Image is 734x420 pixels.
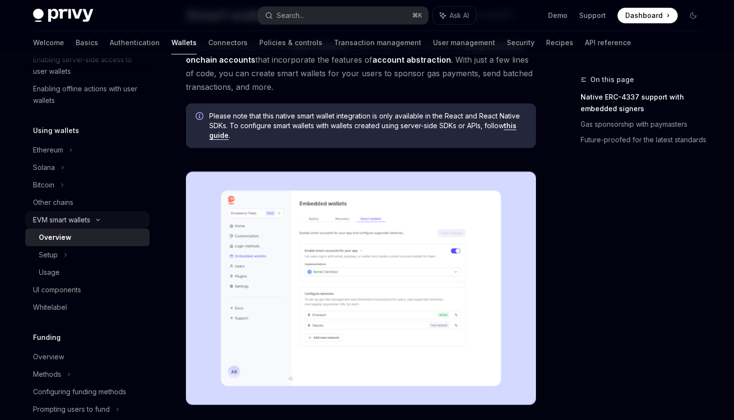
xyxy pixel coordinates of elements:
span: Privy makes it easy to create for your users. Smart wallets are that incorporate the features of ... [186,39,536,94]
a: Basics [76,31,98,54]
a: Policies & controls [259,31,322,54]
div: EVM smart wallets [33,214,90,226]
a: Authentication [110,31,160,54]
a: Demo [548,11,567,20]
div: Overview [33,351,64,363]
div: UI components [33,284,81,296]
a: Welcome [33,31,64,54]
div: Usage [39,267,60,278]
div: Enabling offline actions with user wallets [33,83,144,106]
div: Whitelabel [33,302,67,313]
div: Solana [33,162,55,173]
div: Configuring funding methods [33,386,126,398]
div: Overview [39,232,71,243]
a: Other chains [25,194,150,211]
div: Ethereum [33,144,63,156]
span: ⌘ K [412,12,422,19]
a: Dashboard [617,8,678,23]
a: Whitelabel [25,299,150,316]
a: UI components [25,281,150,299]
span: Ask AI [450,11,469,20]
button: Toggle dark mode [685,8,701,23]
a: API reference [585,31,631,54]
img: dark logo [33,9,93,22]
a: Recipes [546,31,573,54]
h5: Using wallets [33,125,79,136]
div: Search... [277,10,304,21]
a: Native ERC-4337 support with embedded signers [581,89,709,117]
a: Overview [25,348,150,366]
div: Other chains [33,197,73,208]
div: Prompting users to fund [33,403,110,415]
span: On this page [590,74,634,85]
button: Search...⌘K [258,7,428,24]
a: Connectors [208,31,248,54]
span: Dashboard [625,11,663,20]
a: Configuring funding methods [25,383,150,401]
a: Gas sponsorship with paymasters [581,117,709,132]
a: Wallets [171,31,197,54]
div: Methods [33,369,61,380]
div: Bitcoin [33,179,54,191]
svg: Info [196,112,205,122]
a: Future-proofed for the latest standards [581,132,709,148]
a: Support [579,11,606,20]
a: Enabling offline actions with user wallets [25,80,150,109]
a: Overview [25,229,150,246]
button: Ask AI [433,7,476,24]
a: Security [507,31,534,54]
div: Setup [39,249,58,261]
span: Please note that this native smart wallet integration is only available in the React and React Na... [209,111,526,140]
a: account abstraction [372,55,451,65]
a: Transaction management [334,31,421,54]
h5: Funding [33,332,61,343]
a: User management [433,31,495,54]
a: Usage [25,264,150,281]
img: Sample enable smart wallets [186,171,536,405]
